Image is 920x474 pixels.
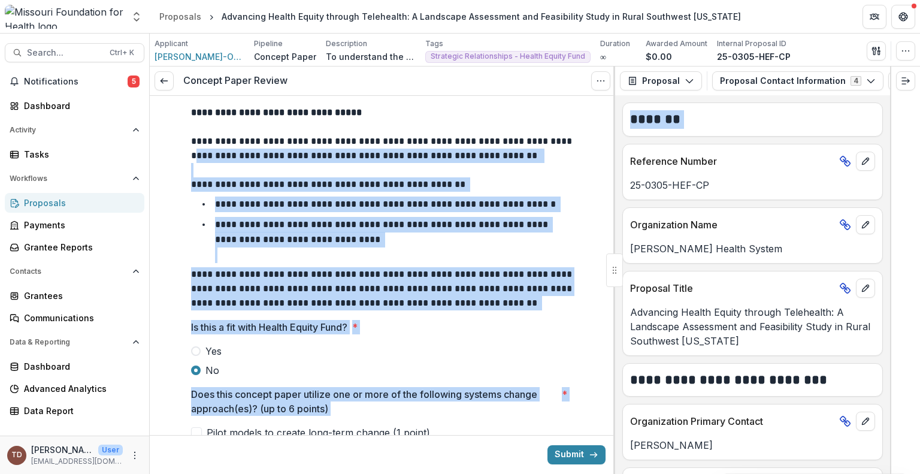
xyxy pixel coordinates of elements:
[128,448,142,463] button: More
[856,279,875,298] button: edit
[24,148,135,161] div: Tasks
[155,8,746,25] nav: breadcrumb
[183,75,287,86] h3: Concept Paper Review
[630,438,875,452] p: [PERSON_NAME]
[856,152,875,171] button: edit
[5,333,144,352] button: Open Data & Reporting
[717,50,791,63] p: 25-0305-HEF-CP
[155,8,206,25] a: Proposals
[5,193,144,213] a: Proposals
[24,219,135,231] div: Payments
[888,71,907,90] button: View Attached Files
[891,5,915,29] button: Get Help
[600,50,606,63] p: ∞
[205,363,219,378] span: No
[254,38,283,49] p: Pipeline
[5,169,144,188] button: Open Workflows
[24,241,135,253] div: Grantee Reports
[712,71,883,90] button: Proposal Contact Information4
[159,10,201,23] div: Proposals
[24,197,135,209] div: Proposals
[717,38,786,49] p: Internal Proposal ID
[630,218,834,232] p: Organization Name
[547,445,606,464] button: Submit
[5,357,144,376] a: Dashboard
[128,76,140,87] span: 5
[31,443,93,456] p: [PERSON_NAME]
[107,46,137,59] div: Ctrl + K
[896,71,915,90] button: Expand right
[5,401,144,421] a: Data Report
[222,10,741,23] div: Advancing Health Equity through Telehealth: A Landscape Assessment and Feasibility Study in Rural...
[207,425,430,440] span: Pilot models to create long-term change (1 point)
[630,154,834,168] p: Reference Number
[24,77,128,87] span: Notifications
[5,144,144,164] a: Tasks
[5,215,144,235] a: Payments
[630,178,875,192] p: 25-0305-HEF-CP
[254,50,316,63] p: Concept Paper
[24,312,135,324] div: Communications
[630,414,834,428] p: Organization Primary Contact
[620,71,702,90] button: Proposal
[10,267,128,276] span: Contacts
[856,215,875,234] button: edit
[5,120,144,140] button: Open Activity
[425,38,443,49] p: Tags
[630,241,875,256] p: [PERSON_NAME] Health System
[205,344,222,358] span: Yes
[10,126,128,134] span: Activity
[155,50,244,63] a: [PERSON_NAME]-Oak Hill Health System
[646,50,672,63] p: $0.00
[155,38,188,49] p: Applicant
[191,387,557,416] p: Does this concept paper utilize one or more of the following systems change approach(es)? (up to ...
[24,404,135,417] div: Data Report
[600,38,630,49] p: Duration
[5,237,144,257] a: Grantee Reports
[630,281,834,295] p: Proposal Title
[10,174,128,183] span: Workflows
[31,456,123,467] p: [EMAIL_ADDRESS][DOMAIN_NAME]
[5,96,144,116] a: Dashboard
[591,71,610,90] button: Options
[191,320,347,334] p: Is this a fit with Health Equity Fund?
[24,382,135,395] div: Advanced Analytics
[10,338,128,346] span: Data & Reporting
[856,412,875,431] button: edit
[27,48,102,58] span: Search...
[630,305,875,348] p: Advancing Health Equity through Telehealth: A Landscape Assessment and Feasibility Study in Rural...
[326,50,416,63] p: To understand the specific barriers to adoption and use of telehealth and remote patient monitori...
[5,43,144,62] button: Search...
[24,99,135,112] div: Dashboard
[24,360,135,373] div: Dashboard
[646,38,707,49] p: Awarded Amount
[24,289,135,302] div: Grantees
[326,38,367,49] p: Description
[128,5,145,29] button: Open entity switcher
[5,308,144,328] a: Communications
[5,379,144,398] a: Advanced Analytics
[5,286,144,306] a: Grantees
[98,445,123,455] p: User
[862,5,886,29] button: Partners
[5,5,123,29] img: Missouri Foundation for Health logo
[5,72,144,91] button: Notifications5
[431,52,585,61] span: Strategic Relationships - Health Equity Fund
[11,451,22,459] div: Ty Dowdy
[5,262,144,281] button: Open Contacts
